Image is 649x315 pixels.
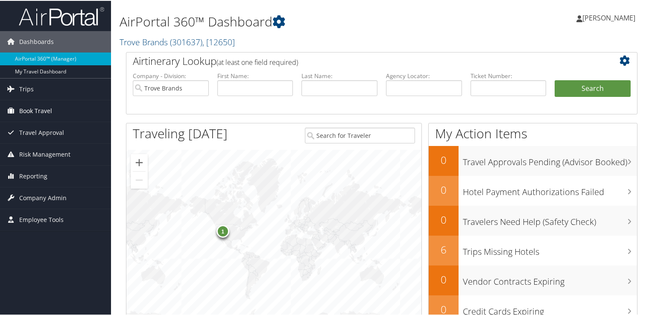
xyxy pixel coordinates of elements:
[19,143,70,164] span: Risk Management
[19,208,64,230] span: Employee Tools
[133,53,588,67] h2: Airtinerary Lookup
[133,124,228,142] h1: Traveling [DATE]
[217,71,293,79] label: First Name:
[463,211,637,227] h3: Travelers Need Help (Safety Check)
[216,224,229,237] div: 1
[19,187,67,208] span: Company Admin
[429,212,459,226] h2: 0
[19,30,54,52] span: Dashboards
[216,57,298,66] span: (at least one field required)
[429,182,459,196] h2: 0
[19,99,52,121] span: Book Travel
[120,35,235,47] a: Trove Brands
[429,235,637,265] a: 6Trips Missing Hotels
[576,4,644,30] a: [PERSON_NAME]
[429,271,459,286] h2: 0
[305,127,415,143] input: Search for Traveler
[202,35,235,47] span: , [ 12650 ]
[19,121,64,143] span: Travel Approval
[471,71,547,79] label: Ticket Number:
[463,271,637,287] h3: Vendor Contracts Expiring
[463,181,637,197] h3: Hotel Payment Authorizations Failed
[429,265,637,295] a: 0Vendor Contracts Expiring
[19,78,34,99] span: Trips
[133,71,209,79] label: Company - Division:
[429,152,459,166] h2: 0
[19,6,104,26] img: airportal-logo.png
[463,241,637,257] h3: Trips Missing Hotels
[386,71,462,79] label: Agency Locator:
[555,79,631,96] button: Search
[131,171,148,188] button: Zoom out
[429,124,637,142] h1: My Action Items
[131,153,148,170] button: Zoom in
[582,12,635,22] span: [PERSON_NAME]
[429,175,637,205] a: 0Hotel Payment Authorizations Failed
[429,242,459,256] h2: 6
[19,165,47,186] span: Reporting
[429,145,637,175] a: 0Travel Approvals Pending (Advisor Booked)
[463,151,637,167] h3: Travel Approvals Pending (Advisor Booked)
[301,71,377,79] label: Last Name:
[429,205,637,235] a: 0Travelers Need Help (Safety Check)
[120,12,469,30] h1: AirPortal 360™ Dashboard
[170,35,202,47] span: ( 301637 )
